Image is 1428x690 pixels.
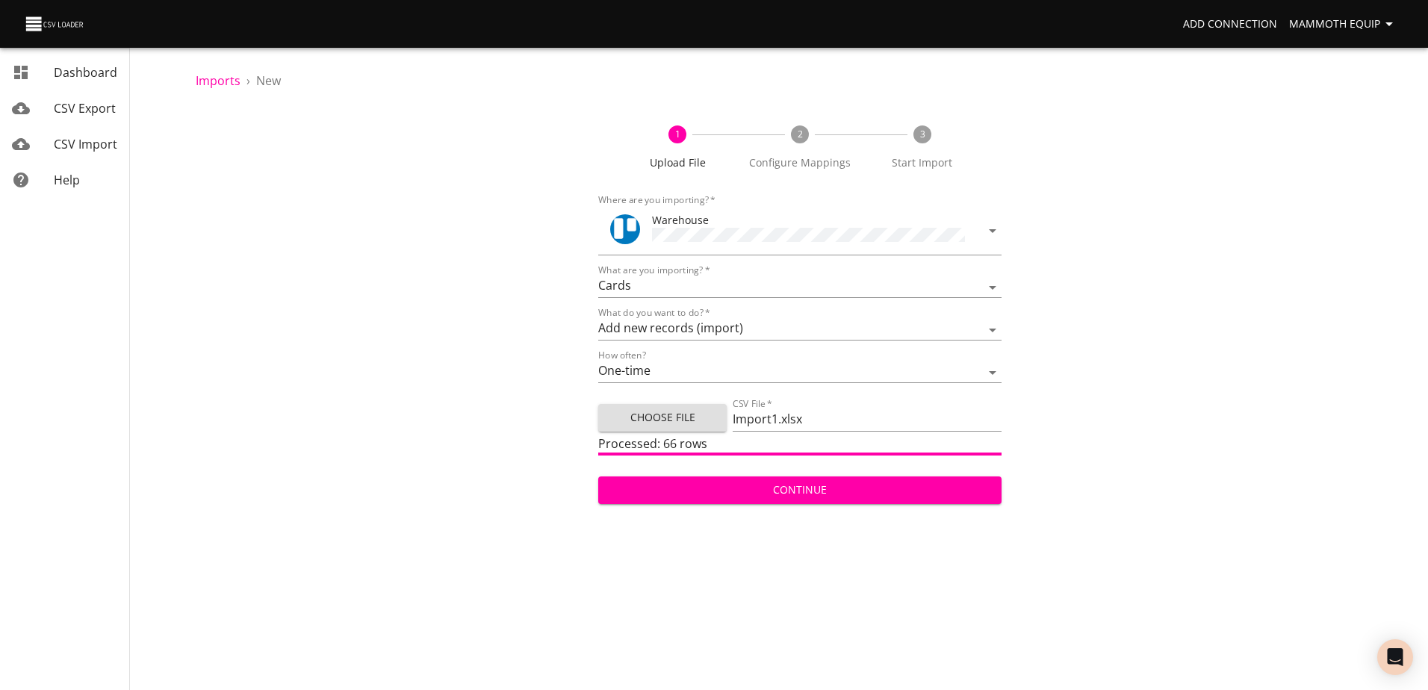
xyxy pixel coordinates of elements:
[610,408,715,427] span: Choose File
[675,128,680,140] text: 1
[745,155,855,170] span: Configure Mappings
[598,196,715,205] label: Where are you importing?
[598,476,1001,504] button: Continue
[1283,10,1404,38] button: Mammoth Equip
[733,400,772,408] label: CSV File
[622,155,733,170] span: Upload File
[598,404,727,432] button: Choose File
[610,214,640,244] img: Trello
[919,128,925,140] text: 3
[196,72,240,89] a: Imports
[610,481,989,500] span: Continue
[1177,10,1283,38] a: Add Connection
[54,64,117,81] span: Dashboard
[598,435,707,452] span: Processed: 66 rows
[54,136,117,152] span: CSV Import
[610,214,640,244] div: Tool
[24,13,87,34] img: CSV Loader
[652,213,709,227] span: Warehouse
[598,266,710,275] label: What are you importing?
[798,128,803,140] text: 2
[246,72,250,90] li: ›
[1289,15,1398,34] span: Mammoth Equip
[598,351,646,360] label: How often?
[598,308,710,317] label: What do you want to do?
[1183,15,1277,34] span: Add Connection
[54,100,116,116] span: CSV Export
[256,72,281,89] span: New
[867,155,978,170] span: Start Import
[1377,639,1413,675] div: Open Intercom Messenger
[598,206,1001,255] div: ToolWarehouse
[54,172,80,188] span: Help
